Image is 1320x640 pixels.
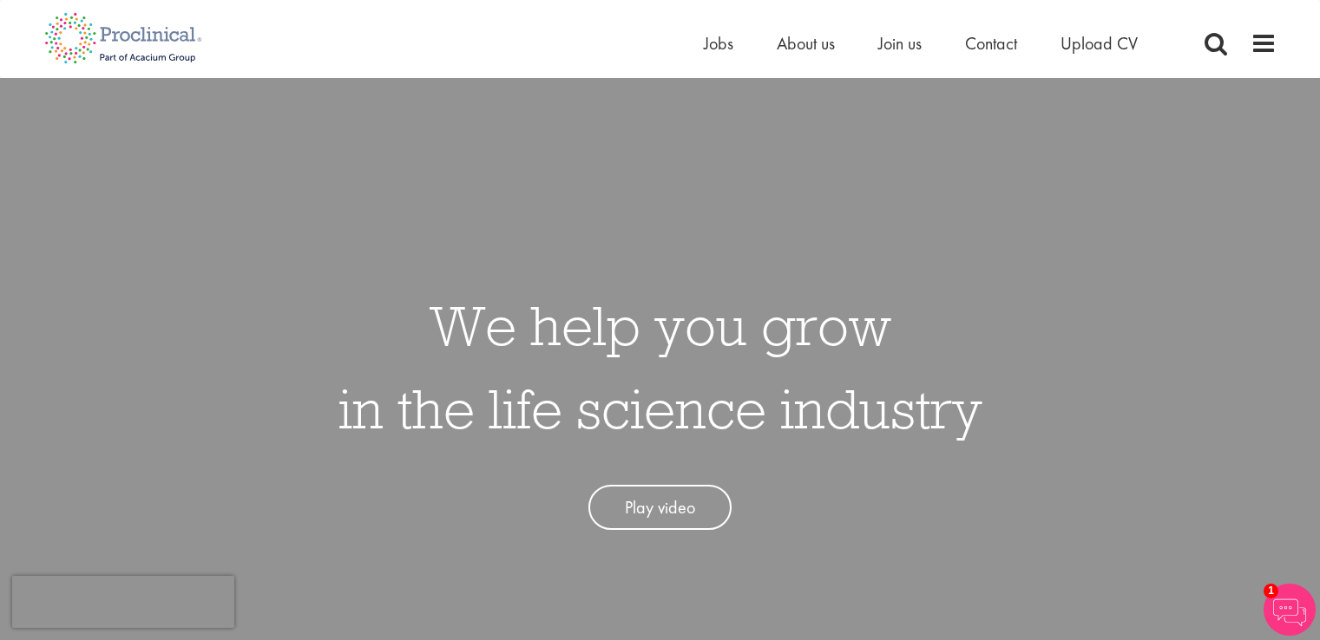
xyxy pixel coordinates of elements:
span: 1 [1264,584,1278,598]
a: Contact [965,32,1017,55]
a: Join us [878,32,922,55]
a: Jobs [704,32,733,55]
a: Upload CV [1061,32,1138,55]
a: Play video [588,485,732,531]
a: About us [777,32,835,55]
img: Chatbot [1264,584,1316,636]
h1: We help you grow in the life science industry [338,284,982,450]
